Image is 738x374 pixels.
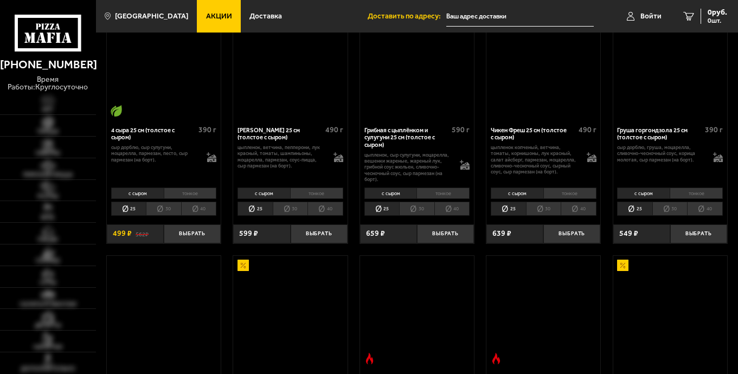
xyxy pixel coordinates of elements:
[452,125,470,134] span: 590 г
[146,202,181,216] li: 30
[111,127,196,141] div: 4 сыра 25 см (толстое с сыром)
[705,125,723,134] span: 390 г
[366,230,385,237] span: 659 ₽
[249,12,282,20] span: Доставка
[579,125,596,134] span: 490 г
[364,353,375,364] img: Острое блюдо
[233,8,347,120] a: Петровская 25 см (толстое с сыром)
[291,224,348,243] button: Выбрать
[492,230,511,237] span: 639 ₽
[111,188,164,199] li: с сыром
[273,202,308,216] li: 30
[670,188,723,199] li: тонкое
[238,202,273,216] li: 25
[238,260,249,271] img: Акционный
[325,125,343,134] span: 490 г
[107,256,221,369] a: Цезарь 25 см (толстое с сыром)
[364,188,417,199] li: с сыром
[115,12,188,20] span: [GEOGRAPHIC_DATA]
[360,8,474,120] a: Грибная с цыплёнком и сулугуни 25 см (толстое с сыром)
[652,202,688,216] li: 30
[111,202,146,216] li: 25
[617,127,702,141] div: Груша горгондзола 25 см (толстое с сыром)
[708,9,727,16] span: 0 руб.
[561,202,596,216] li: 40
[360,256,474,369] a: Острое блюдоФермерская 25 см (толстое с сыром)
[181,202,217,216] li: 40
[364,127,450,149] div: Грибная с цыплёнком и сулугуни 25 см (толстое с сыром)
[164,188,217,199] li: тонкое
[617,260,628,271] img: Акционный
[491,127,576,141] div: Чикен Фреш 25 см (толстое с сыром)
[307,202,343,216] li: 40
[526,202,561,216] li: 30
[617,188,670,199] li: с сыром
[113,230,132,237] span: 499 ₽
[238,188,290,199] li: с сыром
[364,152,452,183] p: цыпленок, сыр сулугуни, моцарелла, вешенки жареные, жареный лук, грибной соус Жюльен, сливочно-че...
[206,12,232,20] span: Акции
[486,256,600,369] a: Острое блюдоПиццбург 25 см (толстое с сыром)
[617,144,705,163] p: сыр дорблю, груша, моцарелла, сливочно-чесночный соус, корица молотая, сыр пармезан (на борт).
[164,224,221,243] button: Выбрать
[416,188,470,199] li: тонкое
[543,224,600,243] button: Выбрать
[399,202,434,216] li: 30
[708,17,727,24] span: 0 шт.
[613,8,727,120] a: Груша горгондзола 25 см (толстое с сыром)
[670,224,727,243] button: Выбрать
[543,188,596,199] li: тонкое
[434,202,470,216] li: 40
[619,230,638,237] span: 549 ₽
[239,230,258,237] span: 599 ₽
[238,144,325,169] p: цыпленок, ветчина, пепперони, лук красный, томаты, шампиньоны, моцарелла, пармезан, соус-пицца, с...
[417,224,474,243] button: Выбрать
[446,7,594,27] input: Ваш адрес доставки
[617,202,652,216] li: 25
[111,105,122,117] img: Вегетарианское блюдо
[491,144,579,175] p: цыпленок копченый, ветчина, томаты, корнишоны, лук красный, салат айсберг, пармезан, моцарелла, с...
[111,144,199,163] p: сыр дорблю, сыр сулугуни, моцарелла, пармезан, песто, сыр пармезан (на борт).
[364,202,400,216] li: 25
[136,230,149,237] s: 562 ₽
[491,188,543,199] li: с сыром
[238,127,323,141] div: [PERSON_NAME] 25 см (толстое с сыром)
[687,202,723,216] li: 40
[491,202,526,216] li: 25
[613,256,727,369] a: АкционныйПепперони 25 см (толстое с сыром)
[198,125,216,134] span: 390 г
[107,8,221,120] a: АкционныйВегетарианское блюдо4 сыра 25 см (толстое с сыром)
[290,188,343,199] li: тонкое
[490,353,502,364] img: Острое блюдо
[640,12,662,20] span: Войти
[486,8,600,120] a: Чикен Фреш 25 см (толстое с сыром)
[368,12,446,20] span: Доставить по адресу:
[233,256,347,369] a: АкционныйПрошутто Фунги 25 см (толстое с сыром)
